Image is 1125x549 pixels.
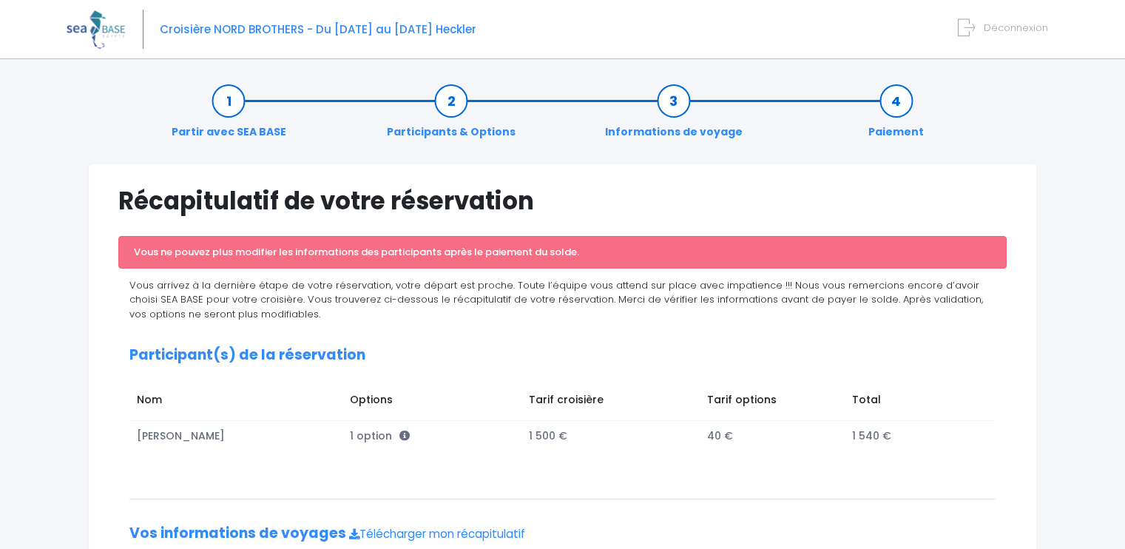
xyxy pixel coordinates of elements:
a: Paiement [861,93,931,140]
a: Participants & Options [379,93,523,140]
td: Options [343,385,521,420]
h1: Récapitulatif de votre réservation [118,186,1007,215]
span: Vous arrivez à la dernière étape de votre réservation, votre départ est proche. Toute l’équipe vo... [129,278,983,321]
td: 1 500 € [521,420,700,451]
span: Croisière NORD BROTHERS - Du [DATE] au [DATE] Heckler [160,21,476,37]
span: 1 option [350,428,410,443]
td: Tarif croisière [521,385,700,420]
div: Vous ne pouvez plus modifier les informations des participants après le paiement du solde. [118,236,1007,269]
td: Total [845,385,982,420]
h2: Vos informations de voyages [129,525,996,542]
a: Informations de voyage [598,93,750,140]
a: Télécharger mon récapitulatif [349,526,525,542]
span: Déconnexion [984,21,1048,35]
a: Partir avec SEA BASE [164,93,294,140]
td: 40 € [700,420,845,451]
td: Nom [129,385,343,420]
td: Tarif options [700,385,845,420]
td: 1 540 € [845,420,982,451]
h2: Participant(s) de la réservation [129,347,996,364]
td: [PERSON_NAME] [129,420,343,451]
